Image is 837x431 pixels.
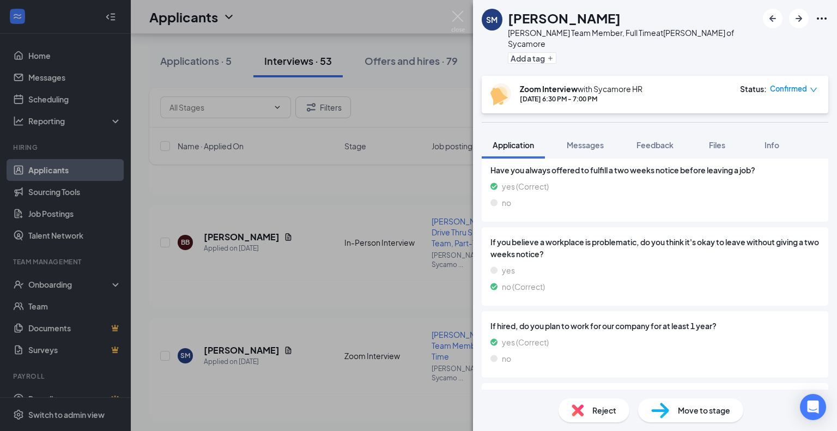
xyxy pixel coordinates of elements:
span: Confirmed [770,83,807,94]
span: Move to stage [678,404,730,416]
span: down [810,86,817,94]
svg: ArrowLeftNew [766,12,779,25]
span: yes [502,264,515,276]
span: Files [709,140,725,150]
svg: Ellipses [815,12,828,25]
span: Info [765,140,779,150]
b: Zoom Interview [520,84,578,94]
h1: [PERSON_NAME] [508,9,621,27]
span: Messages [567,140,604,150]
div: [PERSON_NAME] Team Member, Full Time at [PERSON_NAME] of Sycamore [508,27,757,49]
button: PlusAdd a tag [508,52,556,64]
div: [DATE] 6:30 PM - 7:00 PM [520,94,642,104]
svg: ArrowRight [792,12,805,25]
span: Application [493,140,534,150]
span: Have you always offered to fulfill a two weeks notice before leaving a job? [490,164,820,176]
span: no (Correct) [502,281,545,293]
span: yes (Correct) [502,336,549,348]
span: Feedback [636,140,674,150]
div: Status : [740,83,767,94]
button: ArrowRight [789,9,809,28]
button: ArrowLeftNew [763,9,783,28]
div: with Sycamore HR [520,83,642,94]
span: Reject [592,404,616,416]
span: If you believe a workplace is problematic, do you think it's okay to leave without giving a two w... [490,236,820,260]
span: yes (Correct) [502,180,549,192]
svg: Plus [547,55,554,62]
div: Open Intercom Messenger [800,394,826,420]
span: no [502,197,511,209]
span: no [502,353,511,365]
span: If hired, do you plan to work for our company for at least 1 year? [490,320,820,332]
div: SM [486,14,498,25]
